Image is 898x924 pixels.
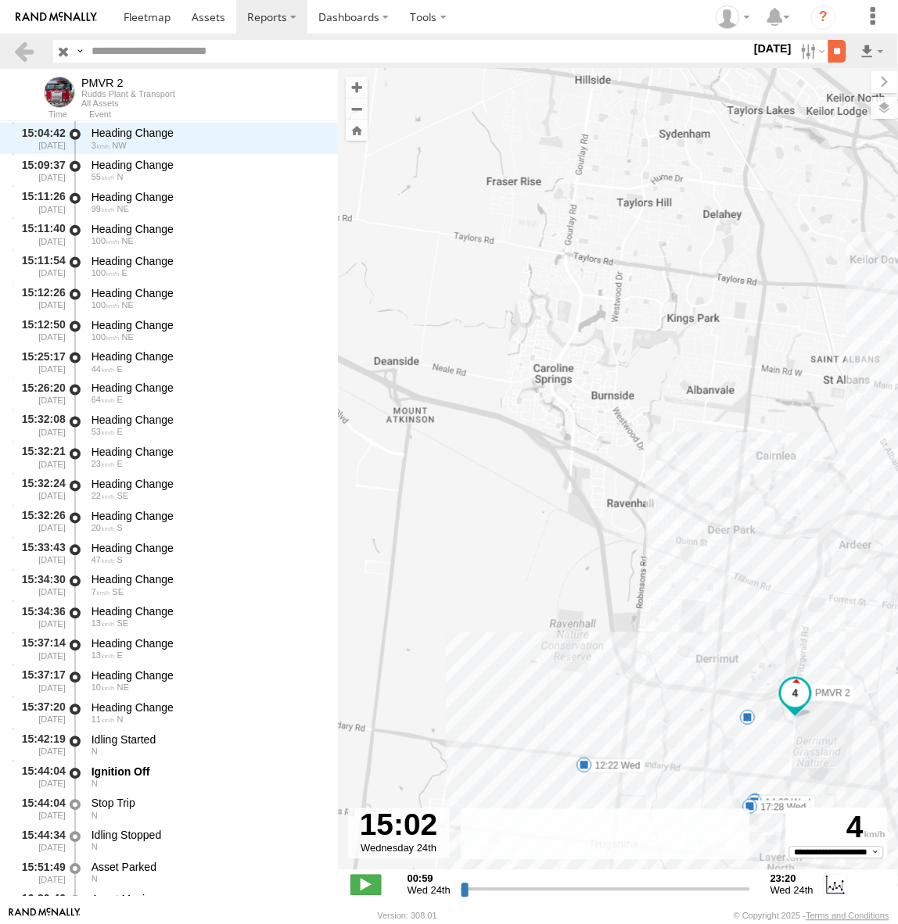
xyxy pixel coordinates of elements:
[751,40,795,57] label: [DATE]
[408,873,451,885] strong: 00:59
[13,411,67,440] div: 15:32:08 [DATE]
[92,843,98,852] span: Heading: 5
[16,12,97,23] img: rand-logo.svg
[122,332,134,342] span: Heading: 37
[92,588,110,597] span: 7
[13,699,67,728] div: 15:37:20 [DATE]
[122,268,128,278] span: Heading: 97
[92,349,323,364] div: Heading Change
[92,875,98,884] span: Heading: 5
[92,254,323,268] div: Heading Change
[117,619,129,629] span: Heading: 119
[117,524,123,533] span: Heading: 164
[13,475,67,504] div: 15:32:24 [DATE]
[92,683,115,693] span: 10
[92,222,323,236] div: Heading Change
[92,172,115,181] span: 55
[117,364,123,374] span: Heading: 68
[13,890,67,919] div: 16:20:46 [DATE]
[81,77,175,89] div: PMVR 2 - View Asset History
[92,701,323,715] div: Heading Change
[9,908,81,924] a: Visit our Website
[92,733,323,747] div: Idling Started
[92,811,98,821] span: Heading: 5
[788,811,885,847] div: 4
[92,861,323,875] div: Asset Parked
[92,573,323,587] div: Heading Change
[92,158,323,172] div: Heading Change
[92,779,98,789] span: Heading: 5
[92,190,323,204] div: Heading Change
[740,710,756,725] div: 5
[92,715,115,725] span: 11
[92,300,120,310] span: 100
[92,492,115,501] span: 22
[92,797,323,811] div: Stop Trip
[13,111,67,119] div: Time
[92,478,323,492] div: Heading Change
[92,414,323,428] div: Heading Change
[770,873,814,885] strong: 23:20
[13,507,67,536] div: 15:32:26 [DATE]
[117,428,123,437] span: Heading: 68
[74,40,86,63] label: Search Query
[122,236,134,245] span: Heading: 67
[92,318,323,332] div: Heading Change
[13,156,67,184] div: 15:09:37 [DATE]
[13,379,67,408] div: 15:26:20 [DATE]
[346,77,368,98] button: Zoom in
[92,396,115,405] span: 64
[92,669,323,683] div: Heading Change
[92,524,115,533] span: 20
[734,911,889,921] div: © Copyright 2025 -
[13,348,67,377] div: 15:25:17 [DATE]
[122,300,134,310] span: Heading: 67
[13,731,67,760] div: 15:42:19 [DATE]
[770,885,814,897] span: Wed 24th Sep 2025
[795,40,828,63] label: Search Filter Options
[13,763,67,792] div: 15:44:04 [DATE]
[112,141,126,150] span: Heading: 337
[117,683,129,693] span: Heading: 37
[816,688,851,699] span: PMVR 2
[92,126,323,140] div: Heading Change
[117,172,124,181] span: Heading: 7
[92,204,115,213] span: 99
[859,40,885,63] label: Export results as...
[92,765,323,779] div: Ignition Off
[117,715,124,725] span: Heading: 3
[92,381,323,396] div: Heading Change
[350,875,382,895] label: Play/Stop
[92,651,115,661] span: 13
[92,141,110,150] span: 3
[755,796,816,810] label: 14:22 Wed
[92,605,323,619] div: Heading Change
[92,556,115,565] span: 47
[811,5,836,30] i: ?
[13,667,67,696] div: 15:37:17 [DATE]
[13,571,67,600] div: 15:34:30 [DATE]
[117,651,123,661] span: Heading: 87
[117,492,129,501] span: Heading: 134
[92,364,115,374] span: 44
[346,98,368,120] button: Zoom out
[89,111,338,119] div: Event
[13,826,67,855] div: 15:44:34 [DATE]
[13,284,67,313] div: 15:12:26 [DATE]
[92,893,323,907] div: Asset Moving
[81,98,175,108] div: All Assets
[13,40,35,63] a: Back to previous Page
[584,759,645,773] label: 12:22 Wed
[13,443,67,472] div: 15:32:21 [DATE]
[81,89,175,98] div: Rudds Plant & Transport
[92,446,323,460] div: Heading Change
[92,268,120,278] span: 100
[92,619,115,629] span: 13
[13,124,67,153] div: 15:04:42 [DATE]
[13,220,67,249] div: 15:11:40 [DATE]
[346,120,368,141] button: Zoom Home
[13,252,67,281] div: 15:11:54 [DATE]
[13,316,67,345] div: 15:12:50 [DATE]
[117,460,123,469] span: Heading: 99
[92,460,115,469] span: 23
